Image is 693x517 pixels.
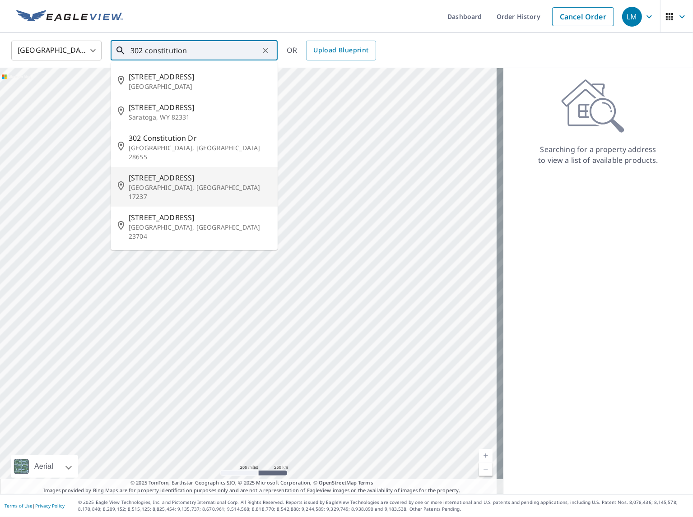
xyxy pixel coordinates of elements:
a: OpenStreetMap [319,479,357,486]
span: Upload Blueprint [313,45,368,56]
a: Privacy Policy [35,503,65,509]
a: Current Level 5, Zoom Out [479,462,493,476]
div: LM [622,7,642,27]
div: Aerial [11,455,78,478]
p: Searching for a property address to view a list of available products. [538,144,659,166]
a: Current Level 5, Zoom In [479,449,493,462]
span: 302 Constitution Dr [129,133,270,143]
button: Clear [259,44,272,57]
img: EV Logo [16,10,123,23]
span: [STREET_ADDRESS] [129,212,270,223]
div: [GEOGRAPHIC_DATA] [11,38,102,63]
a: Terms of Use [5,503,33,509]
input: Search by address or latitude-longitude [130,38,259,63]
span: [STREET_ADDRESS] [129,102,270,113]
p: Saratoga, WY 82331 [129,113,270,122]
p: [GEOGRAPHIC_DATA], [GEOGRAPHIC_DATA] 17237 [129,183,270,201]
p: [GEOGRAPHIC_DATA] [129,82,270,91]
p: [GEOGRAPHIC_DATA], [GEOGRAPHIC_DATA] 23704 [129,223,270,241]
span: © 2025 TomTom, Earthstar Geographics SIO, © 2025 Microsoft Corporation, © [130,479,373,487]
a: Terms [358,479,373,486]
a: Upload Blueprint [306,41,376,60]
div: OR [287,41,376,60]
span: [STREET_ADDRESS] [129,172,270,183]
a: Cancel Order [552,7,614,26]
span: [STREET_ADDRESS] [129,71,270,82]
p: © 2025 Eagle View Technologies, Inc. and Pictometry International Corp. All Rights Reserved. Repo... [78,499,688,512]
p: [GEOGRAPHIC_DATA], [GEOGRAPHIC_DATA] 28655 [129,143,270,162]
div: Aerial [32,455,56,478]
p: | [5,503,65,508]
